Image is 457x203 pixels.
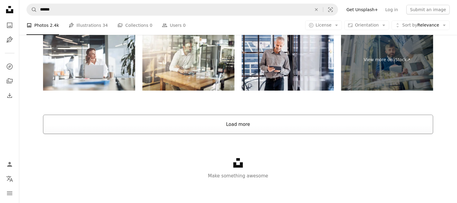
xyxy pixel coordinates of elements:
button: Sort byRelevance [392,20,450,30]
span: Orientation [355,23,379,27]
a: Photos [4,19,16,31]
a: Collections [4,75,16,87]
a: Users 0 [162,16,186,35]
img: Businessman using digital tablet in office [242,29,334,91]
a: Log in [382,5,402,14]
p: Make something awesome [19,172,457,180]
a: Get Unsplash+ [343,5,382,14]
form: Find visuals sitewide [26,4,338,16]
button: Visual search [323,4,338,15]
span: 0 [183,22,186,29]
button: Search Unsplash [27,4,37,15]
a: View more on iStock↗ [341,29,433,91]
button: Clear [310,4,323,15]
span: 34 [103,22,108,29]
button: Submit an image [406,5,450,14]
button: Language [4,173,16,185]
button: Menu [4,187,16,199]
img: Concentrated mature beautiful businesswoman working on laptop in bright modern office [43,29,135,91]
a: Collections 0 [117,16,152,35]
a: Home — Unsplash [4,4,16,17]
span: Relevance [402,22,439,28]
a: Illustrations [4,34,16,46]
a: Log in / Sign up [4,158,16,170]
a: Explore [4,61,16,73]
span: License [316,23,332,27]
img: He's got the determination to survive the fast-paced business world [142,29,235,91]
button: License [305,20,342,30]
button: Orientation [344,20,389,30]
button: Load more [43,115,433,134]
span: Sort by [402,23,417,27]
a: Download History [4,89,16,101]
span: 0 [150,22,152,29]
a: Illustrations 34 [69,16,108,35]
